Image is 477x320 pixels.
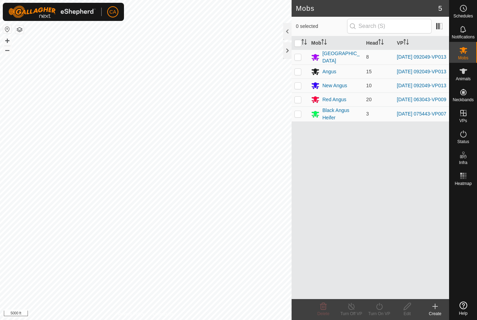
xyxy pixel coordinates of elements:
[397,111,446,117] a: [DATE] 075443-VP007
[449,299,477,318] a: Help
[296,4,438,13] h2: Mobs
[394,36,449,50] th: VP
[296,23,347,30] span: 0 selected
[453,98,474,102] span: Neckbands
[393,311,421,317] div: Edit
[118,311,145,317] a: Privacy Policy
[322,82,347,89] div: New Angus
[403,40,409,46] p-sorticon: Activate to sort
[301,40,307,46] p-sorticon: Activate to sort
[366,111,369,117] span: 3
[453,14,473,18] span: Schedules
[366,69,372,74] span: 15
[366,54,369,60] span: 8
[421,311,449,317] div: Create
[322,50,360,65] div: [GEOGRAPHIC_DATA]
[153,311,173,317] a: Contact Us
[337,311,365,317] div: Turn Off VP
[456,77,471,81] span: Animals
[397,54,446,60] a: [DATE] 092049-VP013
[397,97,446,102] a: [DATE] 063043-VP009
[347,19,432,34] input: Search (S)
[459,311,468,315] span: Help
[321,40,327,46] p-sorticon: Activate to sort
[322,107,360,121] div: Black Angus Heifer
[452,35,475,39] span: Notifications
[397,83,446,88] a: [DATE] 092049-VP013
[3,25,12,34] button: Reset Map
[8,6,96,18] img: Gallagher Logo
[366,83,372,88] span: 10
[459,161,467,165] span: Infra
[459,119,467,123] span: VPs
[457,140,469,144] span: Status
[317,311,330,316] span: Delete
[322,68,336,75] div: Angus
[365,311,393,317] div: Turn On VP
[15,25,24,34] button: Map Layers
[322,96,346,103] div: Red Angus
[109,8,116,16] span: CA
[308,36,363,50] th: Mob
[3,46,12,54] button: –
[366,97,372,102] span: 20
[455,181,472,186] span: Heatmap
[364,36,394,50] th: Head
[378,40,384,46] p-sorticon: Activate to sort
[397,69,446,74] a: [DATE] 092049-VP013
[458,56,468,60] span: Mobs
[438,3,442,14] span: 5
[3,37,12,45] button: +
